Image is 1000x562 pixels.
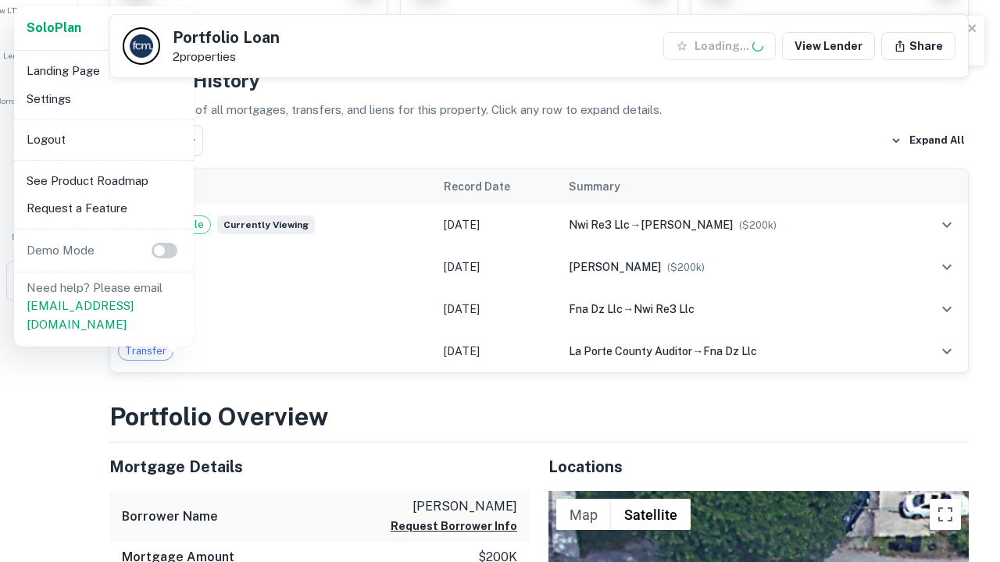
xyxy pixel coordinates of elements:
[27,299,134,331] a: [EMAIL_ADDRESS][DOMAIN_NAME]
[967,22,978,37] button: close
[782,32,875,60] a: View Lender
[20,194,187,222] li: Request a Feature
[881,32,955,60] button: Share
[20,85,187,113] li: Settings
[20,167,187,195] li: See Product Roadmap
[173,50,280,64] p: 2 properties
[20,241,101,260] p: Demo Mode
[27,20,81,35] strong: Solo Plan
[20,57,187,85] li: Landing Page
[27,19,81,37] a: SoloPlan
[20,126,187,154] li: Logout
[27,279,181,334] p: Need help? Please email
[173,30,280,45] h5: Portfolio Loan
[922,437,1000,512] iframe: Chat Widget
